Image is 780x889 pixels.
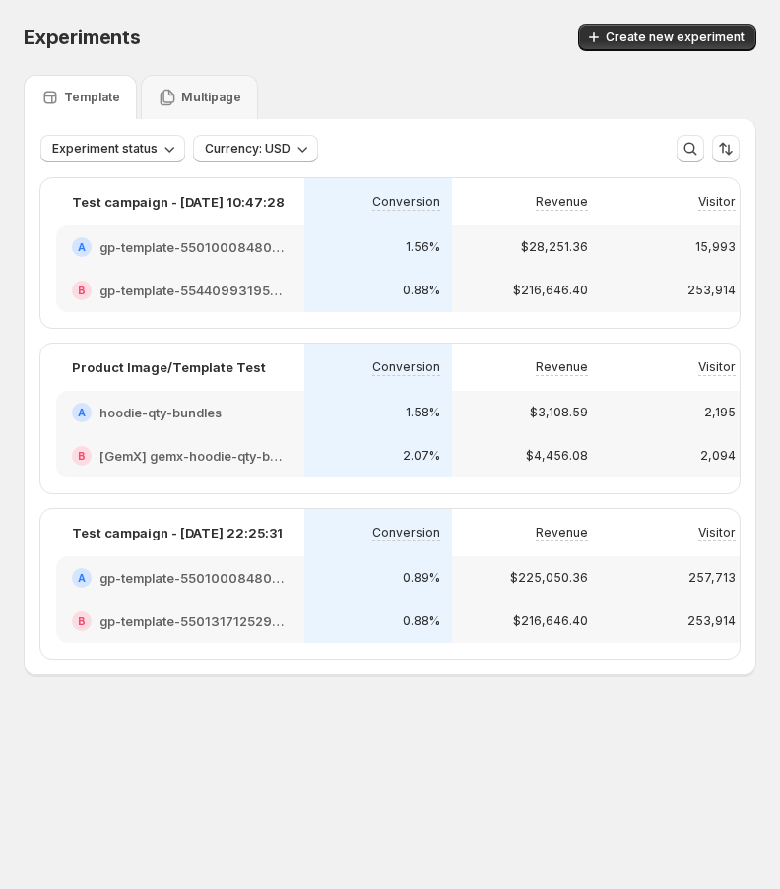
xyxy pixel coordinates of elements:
h2: B [78,450,86,462]
p: Template [64,90,120,105]
p: Revenue [536,525,588,540]
p: 0.88% [403,283,440,298]
p: Conversion [372,194,440,210]
button: Sort the results [712,135,740,162]
p: Test campaign - [DATE] 10:47:28 [72,192,285,212]
button: Currency: USD [193,135,318,162]
p: $225,050.36 [510,570,588,586]
p: 2,195 [704,405,736,420]
span: Experiments [24,26,141,49]
p: Visitor [698,525,736,540]
p: 253,914 [687,613,736,629]
h2: A [78,241,86,253]
span: Experiment status [52,141,158,157]
p: Conversion [372,359,440,375]
p: 2.07% [403,448,440,464]
p: Conversion [372,525,440,540]
p: 1.58% [406,405,440,420]
button: Create new experiment [578,24,756,51]
p: $216,646.40 [513,613,588,629]
h2: [GemX] gemx-hoodie-qty-bundles [99,446,289,466]
p: $28,251.36 [521,239,588,255]
p: $216,646.40 [513,283,588,298]
p: Test campaign - [DATE] 22:25:31 [72,523,283,542]
p: Visitor [698,194,736,210]
h2: gp-template-554409931952882922 [99,281,289,300]
h2: hoodie-qty-bundles [99,403,222,422]
h2: A [78,572,86,584]
h2: gp-template-550100084809794464 [99,237,289,257]
p: Revenue [536,359,588,375]
span: Currency: USD [205,141,291,157]
h2: B [78,615,86,627]
p: $3,108.59 [530,405,588,420]
h2: A [78,407,86,418]
span: Create new experiment [606,30,745,45]
p: Visitor [698,359,736,375]
p: 15,993 [695,239,736,255]
p: Revenue [536,194,588,210]
p: $4,456.08 [526,448,588,464]
p: Multipage [181,90,241,105]
p: Product Image/Template Test [72,357,266,377]
h2: B [78,285,86,296]
p: 253,914 [687,283,736,298]
p: 1.56% [406,239,440,255]
p: 257,713 [688,570,736,586]
p: 0.88% [403,613,440,629]
h2: gp-template-550131712529531715 [99,611,289,631]
p: 0.89% [403,570,440,586]
button: Experiment status [40,135,185,162]
p: 2,094 [700,448,736,464]
h2: gp-template-550100084809794464 [99,568,289,588]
